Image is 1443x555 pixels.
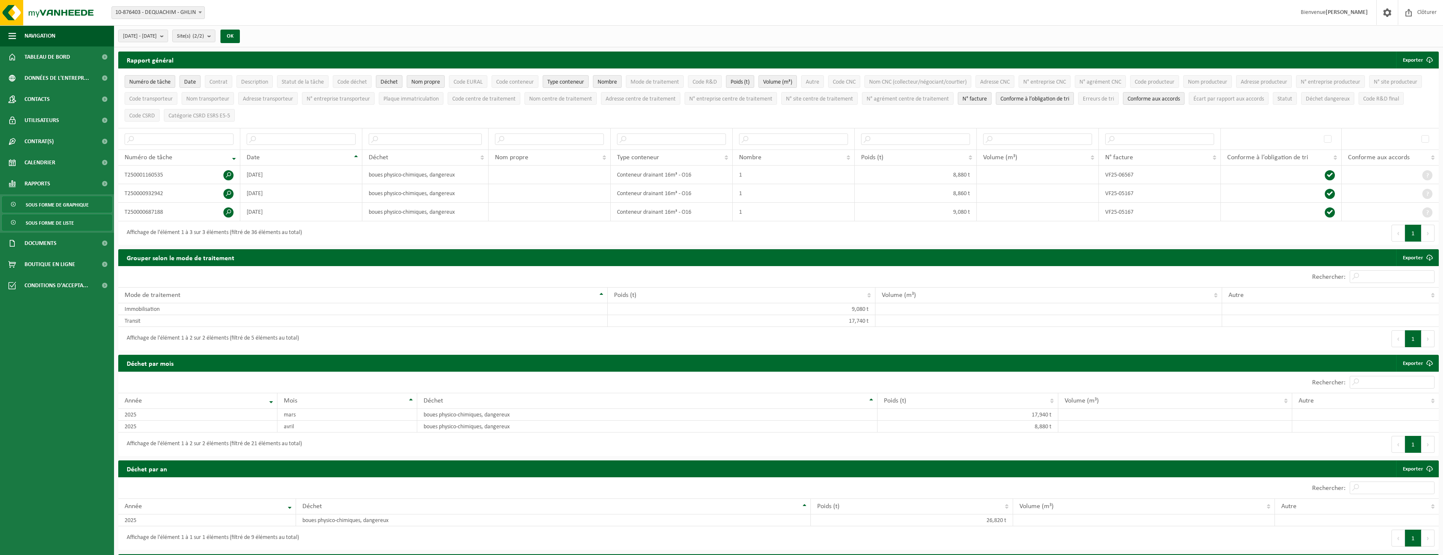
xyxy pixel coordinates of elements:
div: Affichage de l'élément 1 à 1 sur 1 éléments (filtré de 9 éléments au total) [122,531,299,546]
a: Sous forme de liste [2,215,112,231]
span: Code EURAL [454,79,483,85]
td: T250000687188 [118,203,240,221]
div: Affichage de l'élément 1 à 2 sur 2 éléments (filtré de 21 éléments au total) [122,437,302,452]
button: Previous [1391,530,1405,547]
td: 8,880 t [855,166,977,184]
button: Statut de la tâcheStatut de la tâche: Activate to sort [277,75,329,88]
button: Catégorie CSRD ESRS E5-5Catégorie CSRD ESRS E5-5: Activate to sort [164,109,235,122]
button: Code producteurCode producteur: Activate to sort [1130,75,1179,88]
span: Autre [1228,292,1244,299]
button: Code transporteurCode transporteur: Activate to sort [125,92,177,105]
button: Exporter [1396,52,1438,68]
span: Année [125,503,142,510]
span: Rapports [24,173,50,194]
span: Statut de la tâche [282,79,324,85]
span: Conforme à l’obligation de tri [1227,154,1308,161]
button: N° factureN° facture: Activate to sort [958,92,992,105]
button: Code centre de traitementCode centre de traitement: Activate to sort [448,92,520,105]
h2: Rapport général [118,52,182,68]
span: Écart par rapport aux accords [1193,96,1264,102]
span: Poids (t) [884,397,906,404]
span: Conforme aux accords [1348,154,1410,161]
button: Déchet dangereux : Activate to sort [1301,92,1354,105]
span: Code centre de traitement [452,96,516,102]
span: Date [247,154,260,161]
button: Code déchetCode déchet: Activate to sort [333,75,372,88]
span: Volume (m³) [1065,397,1099,404]
span: Poids (t) [614,292,636,299]
span: Données de l'entrepr... [24,68,89,89]
span: Type conteneur [547,79,584,85]
td: Conteneur drainant 16m³ - O16 [611,184,733,203]
span: Autre [1299,397,1314,404]
span: Sous forme de graphique [26,197,89,213]
button: Nom propreNom propre: Activate to sort [407,75,445,88]
label: Rechercher: [1312,485,1345,492]
span: Documents [24,233,57,254]
td: boues physico-chimiques, dangereux [296,514,811,526]
button: Plaque immatriculationPlaque immatriculation: Activate to sort [379,92,443,105]
button: Site(s)(2/2) [172,30,215,42]
button: Nom producteurNom producteur: Activate to sort [1183,75,1232,88]
button: StatutStatut: Activate to sort [1273,92,1297,105]
button: Code R&DCode R&amp;D: Activate to sort [688,75,722,88]
span: Code R&D [693,79,717,85]
span: N° facture [1105,154,1133,161]
span: N° site producteur [1374,79,1417,85]
span: Conditions d'accepta... [24,275,88,296]
td: T250001160535 [118,166,240,184]
span: Code CNC [833,79,856,85]
td: 9,080 t [855,203,977,221]
button: Next [1421,225,1435,242]
button: Code CNCCode CNC: Activate to sort [828,75,860,88]
button: Next [1421,330,1435,347]
button: Previous [1391,330,1405,347]
button: Type conteneurType conteneur: Activate to sort [543,75,589,88]
button: NombreNombre: Activate to sort [593,75,622,88]
a: Exporter [1396,355,1438,372]
button: DescriptionDescription: Activate to sort [236,75,273,88]
a: Exporter [1396,460,1438,477]
button: Conforme à l’obligation de tri : Activate to sort [996,92,1074,105]
td: VF25-06567 [1099,166,1221,184]
button: Numéro de tâcheNuméro de tâche: Activate to remove sorting [125,75,175,88]
span: Mode de traitement [630,79,679,85]
span: Adresse centre de traitement [606,96,676,102]
span: Nombre [739,154,761,161]
span: Code transporteur [129,96,173,102]
button: N° entreprise transporteurN° entreprise transporteur: Activate to sort [302,92,375,105]
button: N° agrément centre de traitementN° agrément centre de traitement: Activate to sort [862,92,954,105]
td: [DATE] [240,166,362,184]
span: Année [125,397,142,404]
span: Code déchet [337,79,367,85]
h2: Déchet par an [118,460,176,477]
span: Description [241,79,268,85]
h2: Grouper selon le mode de traitement [118,249,243,266]
button: Code conteneurCode conteneur: Activate to sort [492,75,538,88]
span: Mode de traitement [125,292,180,299]
button: [DATE] - [DATE] [118,30,168,42]
button: Code EURALCode EURAL: Activate to sort [449,75,487,88]
h2: Déchet par mois [118,355,182,371]
button: Adresse producteurAdresse producteur: Activate to sort [1236,75,1292,88]
span: Mois [284,397,297,404]
span: Code conteneur [496,79,534,85]
span: Nom propre [495,154,528,161]
button: Mode de traitementMode de traitement: Activate to sort [626,75,684,88]
td: 1 [733,184,855,203]
button: N° site producteurN° site producteur : Activate to sort [1369,75,1422,88]
span: Date [184,79,196,85]
span: Code CSRD [129,113,155,119]
td: 1 [733,166,855,184]
span: Boutique en ligne [24,254,75,275]
span: Numéro de tâche [125,154,172,161]
td: 17,940 t [878,409,1058,421]
span: Type conteneur [617,154,659,161]
td: mars [277,409,417,421]
td: boues physico-chimiques, dangereux [362,166,489,184]
button: Poids (t)Poids (t): Activate to sort [726,75,754,88]
span: Plaque immatriculation [383,96,439,102]
span: Adresse producteur [1241,79,1287,85]
span: Volume (m³) [1019,503,1054,510]
button: Adresse CNCAdresse CNC: Activate to sort [976,75,1014,88]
